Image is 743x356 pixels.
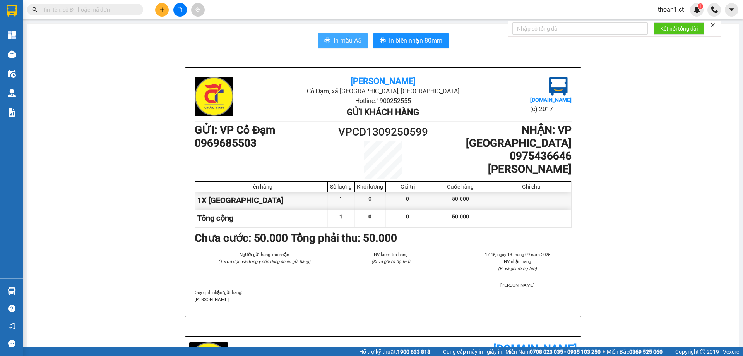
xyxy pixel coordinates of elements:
li: Cổ Đạm, xã [GEOGRAPHIC_DATA], [GEOGRAPHIC_DATA] [257,86,508,96]
strong: 1900 633 818 [397,349,430,355]
img: warehouse-icon [8,287,16,295]
i: (Kí và ghi rõ họ tên) [498,266,537,271]
span: ⚪️ [603,350,605,353]
b: [PERSON_NAME] [351,76,416,86]
span: message [8,340,15,347]
span: notification [8,322,15,330]
span: Miền Nam [505,347,601,356]
span: question-circle [8,305,15,312]
span: Hỗ trợ kỹ thuật: [359,347,430,356]
b: GỬI : VP Cổ Đạm [195,124,275,136]
div: 1 [328,192,355,209]
img: warehouse-icon [8,70,16,78]
span: In mẫu A5 [334,36,361,45]
div: 1X [GEOGRAPHIC_DATA] [195,192,328,209]
img: logo.jpg [549,77,568,96]
span: 0 [368,213,371,220]
span: Miền Bắc [607,347,663,356]
div: Số lượng [330,184,353,190]
input: Tìm tên, số ĐT hoặc mã đơn [43,5,134,14]
img: phone-icon [711,6,718,13]
li: NV nhận hàng [464,258,572,265]
span: In biên nhận 80mm [389,36,442,45]
div: Cước hàng [432,184,489,190]
b: Chưa cước : 50.000 [195,232,288,244]
button: file-add [173,3,187,17]
li: [PERSON_NAME] [464,282,572,289]
img: icon-new-feature [693,6,700,13]
span: 1 [339,213,342,220]
span: close [710,22,716,28]
span: file-add [177,7,183,12]
b: [DOMAIN_NAME] [493,342,577,355]
strong: 0369 525 060 [629,349,663,355]
div: Quy định nhận/gửi hàng : [195,289,572,303]
li: Hotline: 1900252555 [257,96,508,106]
span: 1 [699,3,702,9]
span: search [32,7,38,12]
li: 17:16, ngày 13 tháng 09 năm 2025 [464,251,572,258]
div: Giá trị [388,184,428,190]
sup: 1 [698,3,703,9]
button: printerIn biên nhận 80mm [373,33,449,48]
div: Khối lượng [357,184,383,190]
span: plus [159,7,165,12]
span: 50.000 [452,213,469,220]
button: printerIn mẫu A5 [318,33,368,48]
i: (Tôi đã đọc và đồng ý nộp dung phiếu gửi hàng) [218,259,310,264]
input: Nhập số tổng đài [512,22,648,35]
div: 0 [355,192,386,209]
li: Người gửi hàng xác nhận [210,251,318,258]
span: caret-down [728,6,735,13]
img: warehouse-icon [8,89,16,97]
div: 0 [386,192,430,209]
span: printer [380,37,386,45]
button: aim [191,3,205,17]
h1: 0969685503 [195,137,336,150]
img: logo-vxr [7,5,17,17]
b: [DOMAIN_NAME] [530,97,572,103]
span: Tổng cộng [197,213,233,223]
button: Kết nối tổng đài [654,22,704,35]
h1: VPCD1309250599 [336,124,430,141]
span: thoan1.ct [652,5,690,14]
img: solution-icon [8,108,16,117]
img: dashboard-icon [8,31,16,39]
span: aim [195,7,200,12]
b: Gửi khách hàng [347,107,419,117]
span: Cung cấp máy in - giấy in: [443,347,503,356]
i: (Kí và ghi rõ họ tên) [371,259,410,264]
b: NHẬN : VP [GEOGRAPHIC_DATA] [466,124,572,150]
span: | [668,347,669,356]
h1: [PERSON_NAME] [430,163,572,176]
span: printer [324,37,330,45]
img: logo.jpg [195,77,233,116]
button: caret-down [725,3,738,17]
div: Ghi chú [493,184,569,190]
div: Tên hàng [197,184,325,190]
li: NV kiểm tra hàng [337,251,445,258]
span: 0 [406,213,409,220]
h1: 0975436646 [430,150,572,163]
li: (c) 2017 [530,104,572,114]
p: [PERSON_NAME] [195,296,572,303]
img: warehouse-icon [8,50,16,58]
strong: 0708 023 035 - 0935 103 250 [530,349,601,355]
span: Kết nối tổng đài [660,24,698,33]
span: copyright [700,349,705,354]
button: plus [155,3,169,17]
div: 50.000 [430,192,491,209]
b: Tổng phải thu: 50.000 [291,232,397,244]
span: | [436,347,437,356]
